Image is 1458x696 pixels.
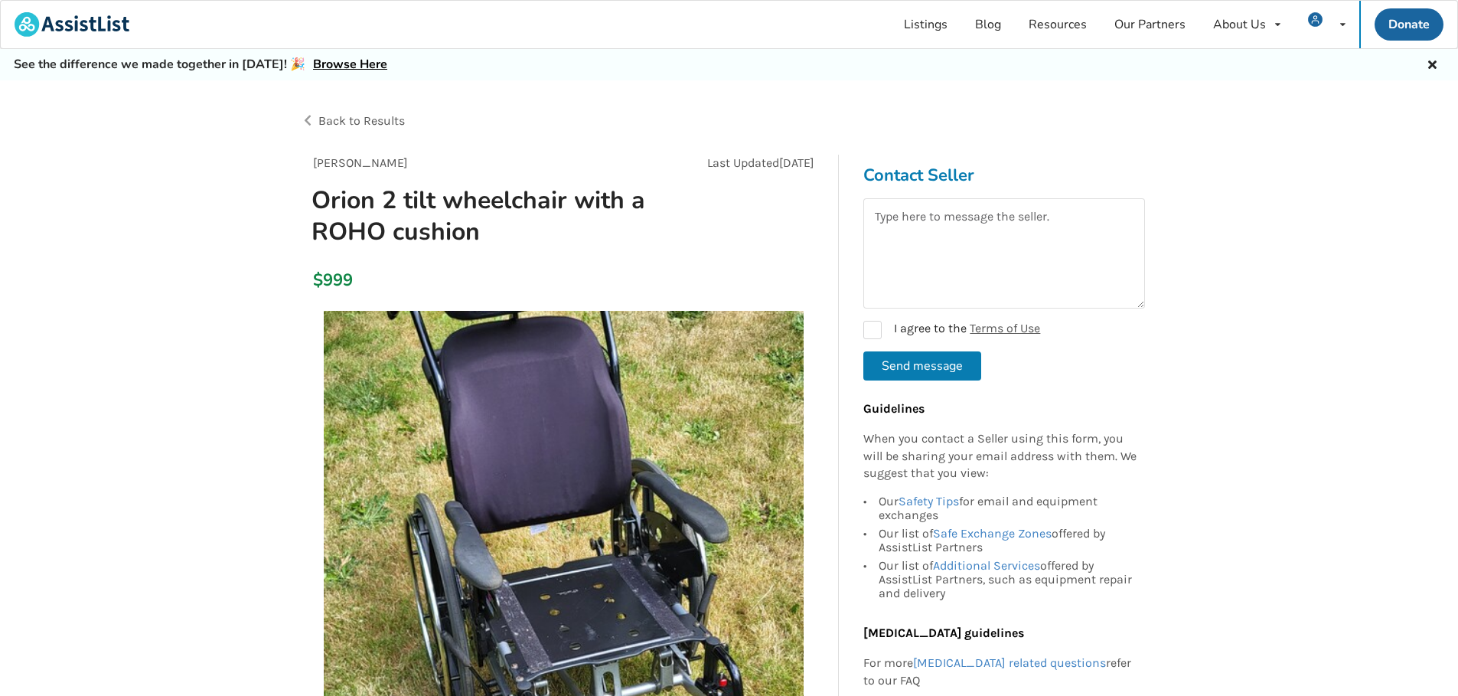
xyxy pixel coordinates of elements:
[1213,18,1266,31] div: About Us
[15,12,129,37] img: assistlist-logo
[707,155,779,170] span: Last Updated
[313,155,408,170] span: [PERSON_NAME]
[879,495,1137,524] div: Our for email and equipment exchanges
[970,321,1040,335] a: Terms of Use
[863,165,1145,186] h3: Contact Seller
[1015,1,1101,48] a: Resources
[890,1,961,48] a: Listings
[299,185,661,247] h1: Orion 2 tilt wheelchair with a ROHO cushion
[879,524,1137,557] div: Our list of offered by AssistList Partners
[313,56,387,73] a: Browse Here
[863,351,981,381] button: Send message
[863,321,1040,339] label: I agree to the
[863,655,1137,690] p: For more refer to our FAQ
[14,57,387,73] h5: See the difference we made together in [DATE]! 🎉
[933,558,1040,573] a: Additional Services
[1375,8,1443,41] a: Donate
[1101,1,1199,48] a: Our Partners
[899,494,959,508] a: Safety Tips
[863,430,1137,483] p: When you contact a Seller using this form, you will be sharing your email address with them. We s...
[863,626,1024,640] b: [MEDICAL_DATA] guidelines
[1308,12,1323,27] img: user icon
[933,526,1052,541] a: Safe Exchange Zones
[913,655,1106,670] a: [MEDICAL_DATA] related questions
[863,401,925,416] b: Guidelines
[879,557,1137,600] div: Our list of offered by AssistList Partners, such as equipment repair and delivery
[313,270,321,291] div: $999
[779,155,814,170] span: [DATE]
[961,1,1015,48] a: Blog
[318,113,405,128] span: Back to Results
